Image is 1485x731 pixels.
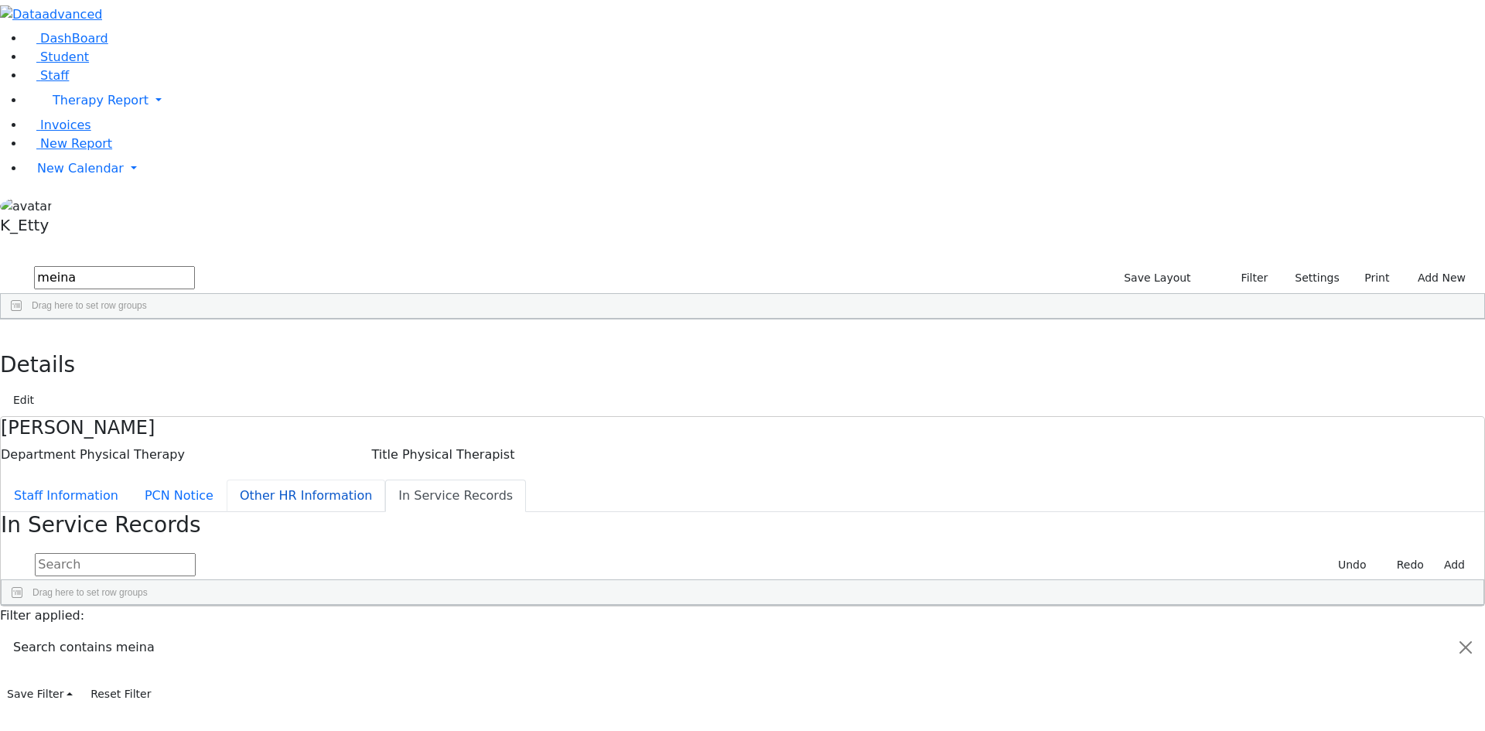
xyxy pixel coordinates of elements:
[40,50,89,64] span: Student
[1117,266,1197,290] button: Save Layout
[1402,266,1473,290] button: Add New
[1,512,1484,538] h3: In Service Records
[37,161,124,176] span: New Calendar
[25,136,112,151] a: New Report
[40,31,108,46] span: DashBoard
[1221,266,1275,290] button: Filter
[1347,266,1397,290] button: Print
[1380,553,1431,577] button: Redo
[34,266,195,289] input: Search
[35,553,196,576] input: Search
[84,682,158,706] button: Reset Filter
[25,153,1485,184] a: New Calendar
[1,446,76,464] label: Department
[402,447,515,462] span: Physical Therapist
[1275,266,1346,290] button: Settings
[25,31,108,46] a: DashBoard
[372,446,398,464] label: Title
[1321,553,1374,577] button: Undo
[32,300,147,311] span: Drag here to set row groups
[1437,553,1472,577] button: Add
[40,68,69,83] span: Staff
[131,480,227,512] button: PCN Notice
[385,480,526,512] button: In Service Records
[53,93,148,108] span: Therapy Report
[25,68,69,83] a: Staff
[25,85,1485,116] a: Therapy Report
[32,587,148,598] span: Drag here to set row groups
[40,136,112,151] span: New Report
[6,388,41,412] button: Edit
[25,118,91,132] a: Invoices
[25,50,89,64] a: Student
[80,447,185,462] span: Physical Therapy
[1,417,1484,439] h4: [PERSON_NAME]
[1447,626,1484,669] button: Close
[40,118,91,132] span: Invoices
[227,480,385,512] button: Other HR Information
[1,480,131,512] button: Staff Information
